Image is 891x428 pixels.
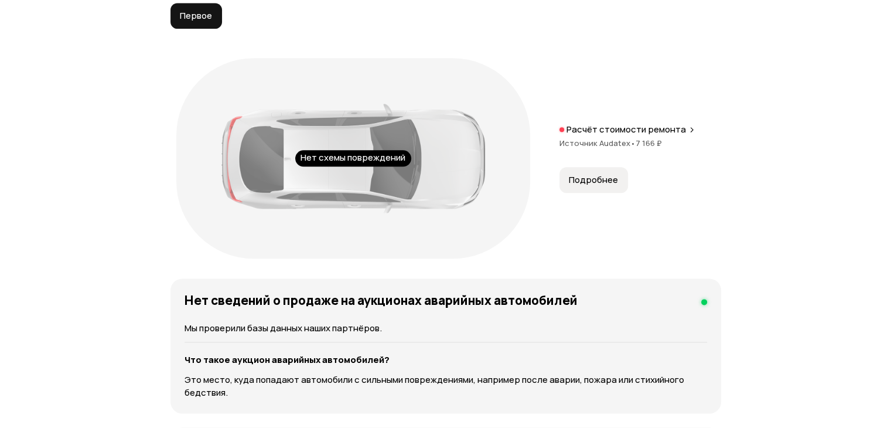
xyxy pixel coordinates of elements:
[559,167,628,193] button: Подробнее
[636,138,662,148] span: 7 166 ₽
[185,354,390,366] strong: Что такое аукцион аварийных автомобилей?
[630,138,636,148] span: •
[185,373,707,399] p: Это место, куда попадают автомобили с сильными повреждениями, например после аварии, пожара или с...
[566,124,686,135] p: Расчёт стоимости ремонта
[559,138,636,148] span: Источник Audatex
[295,150,411,167] div: Нет схемы повреждений
[185,293,578,308] h4: Нет сведений о продаже на аукционах аварийных автомобилей
[569,174,618,186] span: Подробнее
[185,322,707,335] p: Мы проверили базы данных наших партнёров.
[180,10,212,22] span: Первое
[170,3,222,29] button: Первое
